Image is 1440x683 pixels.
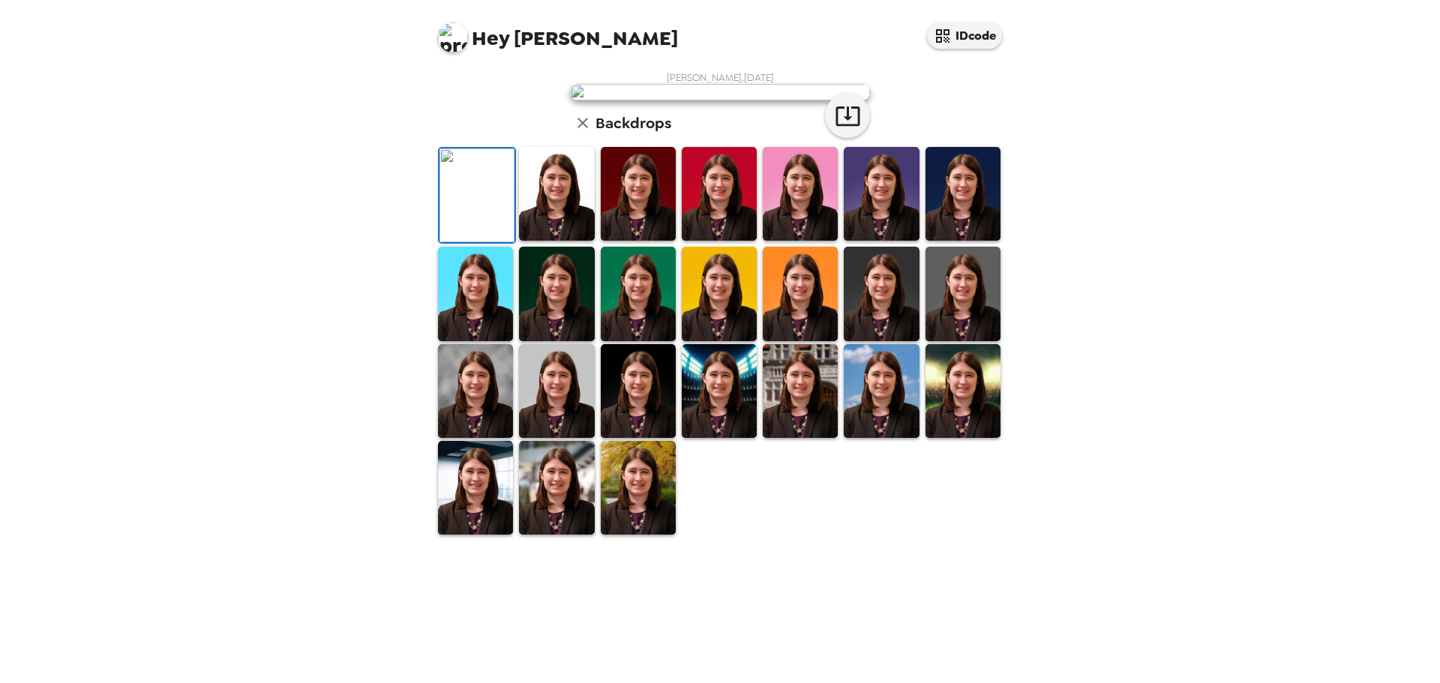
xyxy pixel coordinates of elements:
[438,15,678,49] span: [PERSON_NAME]
[439,148,514,242] img: Original
[570,84,870,100] img: user
[438,22,468,52] img: profile pic
[595,111,671,135] h6: Backdrops
[472,25,509,52] span: Hey
[927,22,1002,49] button: IDcode
[667,71,774,84] span: [PERSON_NAME] , [DATE]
